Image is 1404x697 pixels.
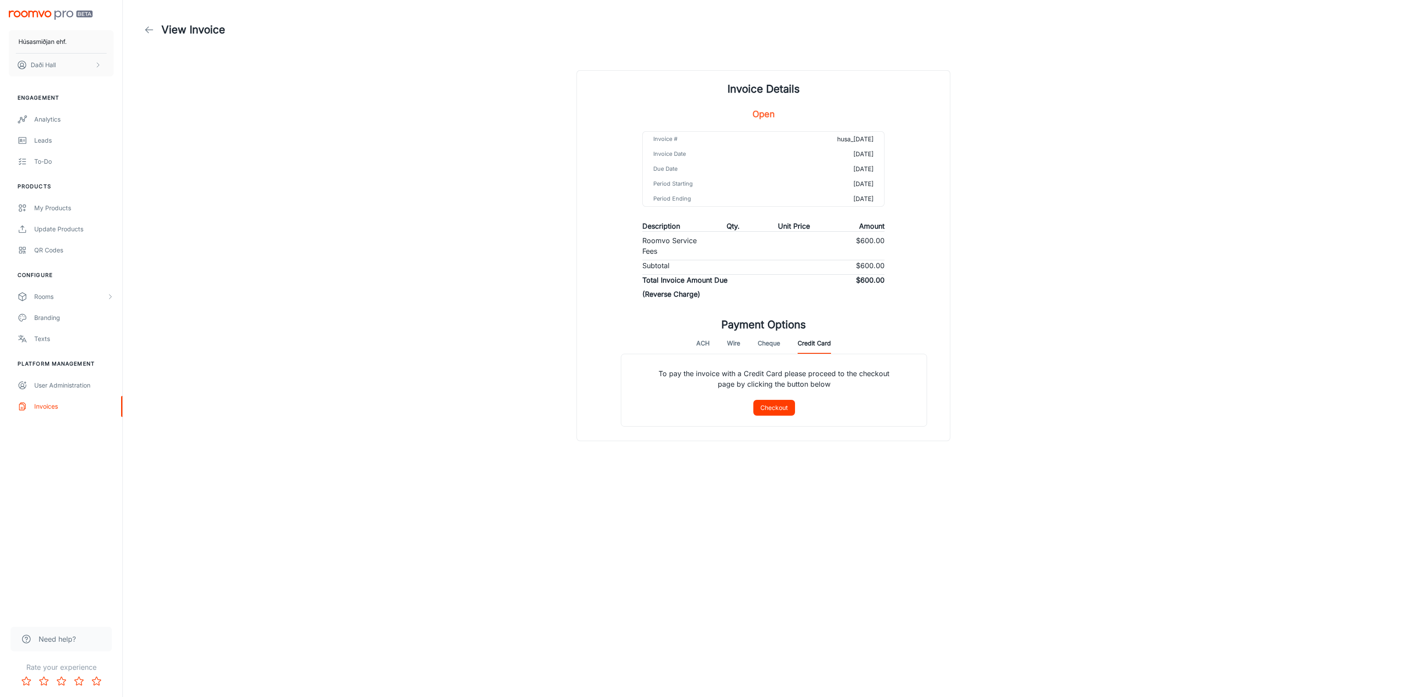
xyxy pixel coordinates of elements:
[643,147,779,162] td: Invoice Date
[34,381,114,390] div: User Administration
[34,334,114,344] div: Texts
[779,191,884,206] td: [DATE]
[34,157,114,166] div: To-do
[696,333,709,354] button: ACH
[34,224,114,234] div: Update Products
[643,191,779,206] td: Period Ending
[779,162,884,176] td: [DATE]
[856,260,885,271] p: $600.00
[642,275,727,285] p: Total Invoice Amount Due
[642,260,670,271] p: Subtotal
[9,30,114,53] button: Húsasmiðjan ehf.
[161,22,225,38] h1: View Invoice
[34,245,114,255] div: QR Codes
[727,221,740,231] p: Qty.
[34,313,114,323] div: Branding
[721,317,806,333] h1: Payment Options
[779,176,884,191] td: [DATE]
[642,221,680,231] p: Description
[9,54,114,76] button: Daði Hall
[752,108,775,121] h5: Open
[779,147,884,162] td: [DATE]
[859,221,885,231] p: Amount
[856,235,885,256] p: $600.00
[727,81,800,97] h1: Invoice Details
[34,115,114,124] div: Analytics
[798,333,831,354] button: Credit Card
[642,354,906,400] p: To pay the invoice with a Credit Card please proceed to the checkout page by clicking the button ...
[642,235,703,256] p: Roomvo Service Fees
[643,176,779,191] td: Period Starting
[34,292,107,302] div: Rooms
[643,132,779,147] td: Invoice #
[642,289,700,299] p: (Reverse Charge)
[34,402,114,411] div: Invoices
[778,221,810,231] p: Unit Price
[18,37,67,47] p: Húsasmiðjan ehf.
[856,275,885,285] p: $600.00
[31,60,56,70] p: Daði Hall
[753,400,795,416] button: Checkout
[758,333,780,354] button: Cheque
[9,11,93,20] img: Roomvo PRO Beta
[34,136,114,145] div: Leads
[779,132,884,147] td: husa_[DATE]
[727,333,740,354] button: Wire
[643,162,779,176] td: Due Date
[34,203,114,213] div: My Products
